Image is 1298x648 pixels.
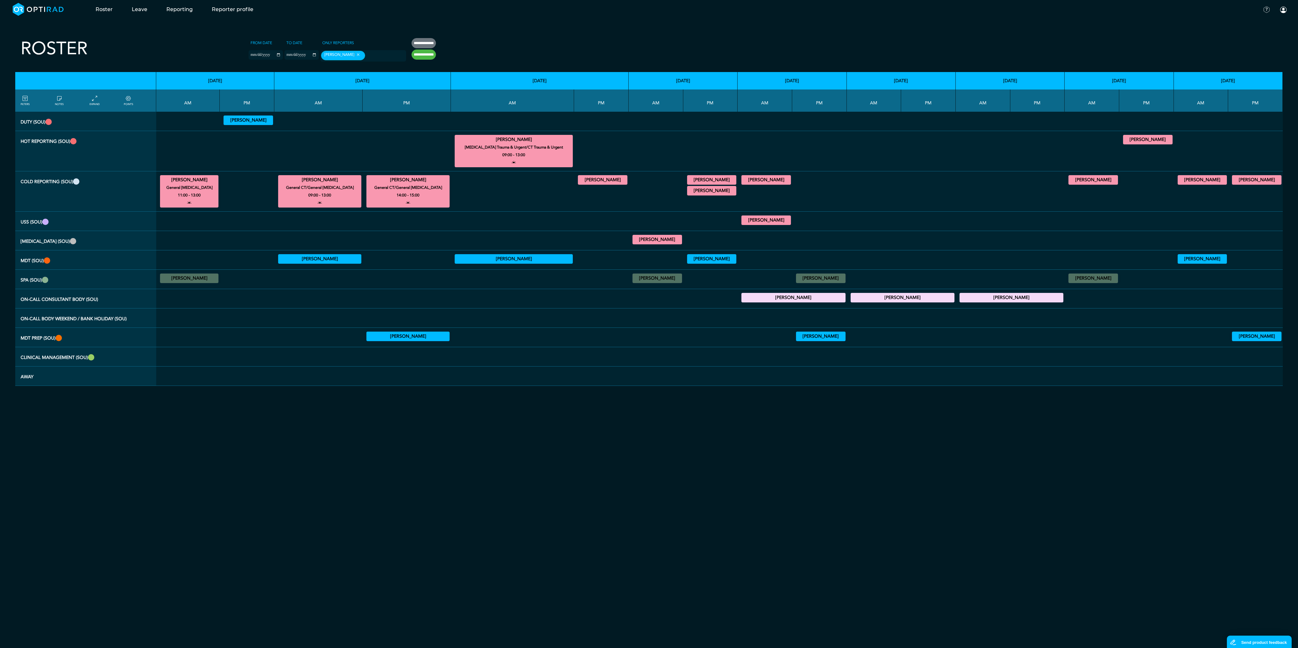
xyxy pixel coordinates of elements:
small: General CT/General [MEDICAL_DATA] [275,184,364,191]
div: No specified Site 13:00 - 15:00 [796,274,846,283]
summary: [PERSON_NAME] [1179,176,1226,184]
summary: [PERSON_NAME] [960,294,1062,301]
i: open to allocation [318,199,322,207]
th: AM [1174,89,1228,112]
summary: [PERSON_NAME] [279,176,360,184]
th: AM [156,89,220,112]
th: [DATE] [156,72,274,89]
div: General CT/General MRI 09:00 - 13:00 [278,175,361,208]
div: Upper GI Cancer MDT 13:00 - 14:00 [1232,332,1281,341]
th: SPA (SOU) [15,270,156,289]
small: 09:00 - 13:00 [502,151,525,159]
th: PM [683,89,738,112]
div: On-Call Consultant Body 17:00 - 21:00 [851,293,954,302]
th: Fluoro (SOU) [15,231,156,250]
i: open to allocation [512,159,516,166]
summary: [PERSON_NAME] [633,236,681,243]
small: 11:00 - 13:00 [178,191,201,199]
summary: [PERSON_NAME] [1233,176,1281,184]
div: On-Call Consultant Body 17:00 - 21:00 [960,293,1063,302]
th: AM [629,89,683,112]
summary: [PERSON_NAME] [1069,274,1117,282]
div: General CT/General MRI 09:00 - 13:00 [1178,175,1227,185]
summary: [PERSON_NAME] [1179,255,1226,263]
th: AM [1065,89,1119,112]
th: [DATE] [738,72,846,89]
div: General MRI 07:00 - 09:00 [741,175,791,185]
a: FILTERS [21,95,30,106]
div: General CT/General MRI 15:00 - 17:00 [687,186,737,195]
div: [PERSON_NAME] [321,51,365,60]
div: Urology 15:00 - 17:00 [796,332,846,341]
th: [DATE] [956,72,1065,89]
th: Cold Reporting (SOU) [15,171,156,212]
th: PM [363,89,451,112]
div: General CT/General MRI 14:00 - 15:00 [1232,175,1281,185]
div: General US 09:00 - 13:00 [741,215,791,225]
div: No specified Site 09:00 - 11:00 [160,274,218,283]
th: Hot Reporting (SOU) [15,131,156,171]
summary: [PERSON_NAME] [742,176,790,184]
summary: [PERSON_NAME] [688,187,736,195]
summary: [PERSON_NAME] [742,294,844,301]
th: PM [1119,89,1174,112]
button: Remove item: '97e3e3f9-39bb-4959-b53e-e846ea2b57b3' [354,52,362,57]
div: MRI Trauma & Urgent/CT Trauma & Urgent 13:00 - 17:00 [1123,135,1173,144]
summary: [PERSON_NAME] [456,136,572,143]
small: General [MEDICAL_DATA] [157,184,221,191]
div: Urology 08:00 - 09:00 [1178,254,1227,264]
th: AM [956,89,1010,112]
a: collapse/expand expected points [124,95,133,106]
summary: [PERSON_NAME] [367,176,449,184]
summary: [PERSON_NAME] [633,274,681,282]
div: General MRI 11:00 - 13:00 [160,175,218,208]
th: AM [847,89,901,112]
summary: [PERSON_NAME] [742,216,790,224]
div: Vetting (30 PF Points) 13:00 - 17:00 [224,116,273,125]
th: On-Call Body Weekend / Bank Holiday (SOU) [15,308,156,328]
div: General MRI 11:00 - 13:00 [1068,175,1118,185]
summary: [PERSON_NAME] [688,176,736,184]
div: MRI Trauma & Urgent/CT Trauma & Urgent 09:00 - 13:00 [455,135,573,167]
label: Only Reporters [320,38,356,48]
th: [DATE] [451,72,629,89]
div: No specified Site 07:00 - 09:00 [632,274,682,283]
th: PM [220,89,274,112]
th: AM [451,89,574,112]
th: PM [901,89,956,112]
label: From date [249,38,274,48]
a: collapse/expand entries [90,95,100,106]
div: Urology 08:00 - 09:00 [278,254,361,264]
small: 14:00 - 15:00 [397,191,419,199]
div: Upper GI Cancer MDT 08:00 - 09:00 [455,254,573,264]
i: open to allocation [187,199,191,207]
th: Duty (SOU) [15,112,156,131]
summary: [PERSON_NAME] [579,176,626,184]
summary: [PERSON_NAME] [161,274,217,282]
th: On-Call Consultant Body (SOU) [15,289,156,308]
th: AM [274,89,363,112]
small: 09:00 - 13:00 [308,191,331,199]
input: null [366,53,398,59]
h2: Roster [21,38,88,59]
summary: [PERSON_NAME] [279,255,360,263]
th: AM [738,89,792,112]
div: No specified Site 09:00 - 11:00 [1068,274,1118,283]
div: Upper GI Cancer MDT 13:00 - 14:00 [366,332,450,341]
summary: [PERSON_NAME] [797,274,845,282]
i: open to allocation [406,199,410,207]
th: PM [1228,89,1283,112]
th: [DATE] [847,72,956,89]
summary: [PERSON_NAME] [797,333,845,340]
a: show/hide notes [55,95,64,106]
th: USS (SOU) [15,212,156,231]
summary: [PERSON_NAME] [1233,333,1281,340]
div: On-Call Consultant Body 17:00 - 21:00 [741,293,845,302]
th: Clinical Management (SOU) [15,347,156,367]
div: General CT/General MRI 14:00 - 15:00 [366,175,450,208]
th: MDT (SOU) [15,250,156,270]
div: General CT/General MRI 13:00 - 15:00 [578,175,627,185]
summary: [PERSON_NAME] [224,116,272,124]
small: General CT/General [MEDICAL_DATA] [364,184,452,191]
div: VSP 14:00 - 15:00 [687,254,737,264]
